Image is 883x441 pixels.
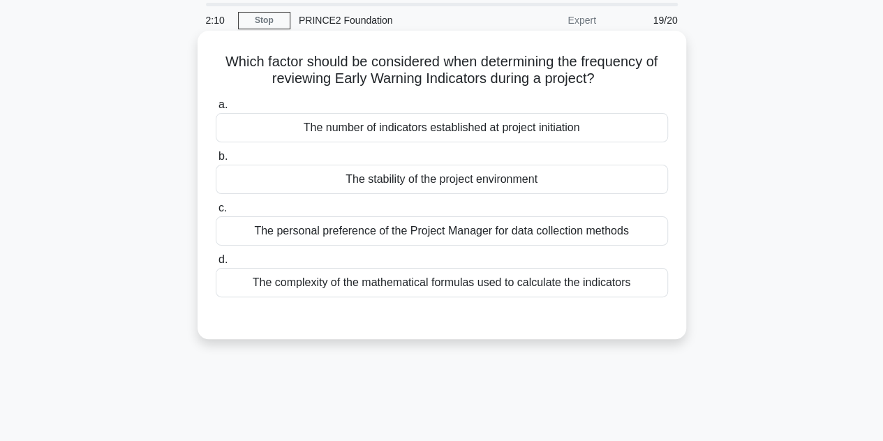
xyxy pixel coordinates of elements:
[218,202,227,214] span: c.
[290,6,482,34] div: PRINCE2 Foundation
[218,98,228,110] span: a.
[214,53,669,88] h5: Which factor should be considered when determining the frequency of reviewing Early Warning Indic...
[216,165,668,194] div: The stability of the project environment
[218,253,228,265] span: d.
[216,268,668,297] div: The complexity of the mathematical formulas used to calculate the indicators
[198,6,238,34] div: 2:10
[238,12,290,29] a: Stop
[482,6,604,34] div: Expert
[216,216,668,246] div: The personal preference of the Project Manager for data collection methods
[216,113,668,142] div: The number of indicators established at project initiation
[604,6,686,34] div: 19/20
[218,150,228,162] span: b.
